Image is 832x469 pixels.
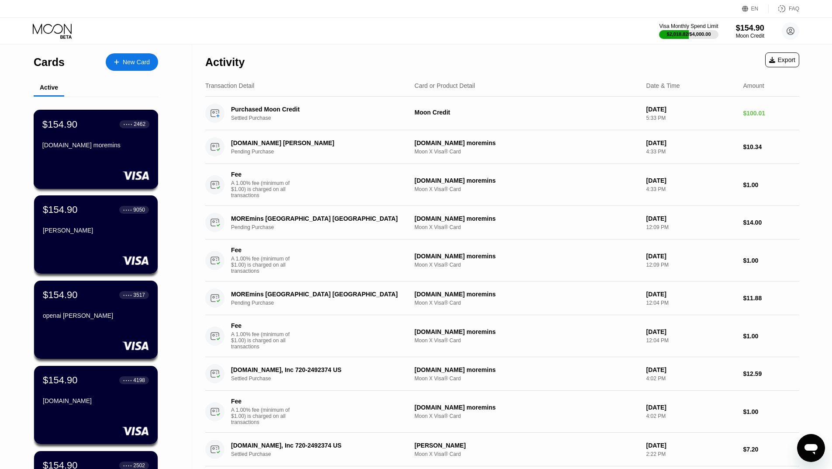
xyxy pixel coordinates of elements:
[123,379,132,382] div: ● ● ● ●
[231,149,413,155] div: Pending Purchase
[646,300,736,306] div: 12:04 PM
[34,281,158,359] div: $154.90● ● ● ●3517openai [PERSON_NAME]
[659,23,718,29] div: Visa Monthly Spend Limit
[205,391,799,433] div: FeeA 1.00% fee (minimum of $1.00) is charged on all transactions[DOMAIN_NAME] moreminsMoon X Visa...
[667,31,711,37] div: $2,018.82 / $4,000.00
[414,442,639,449] div: [PERSON_NAME]
[414,451,639,457] div: Moon X Visa® Card
[743,110,799,117] div: $100.01
[205,240,799,281] div: FeeA 1.00% fee (minimum of $1.00) is charged on all transactions[DOMAIN_NAME] moreminsMoon X Visa...
[743,370,799,377] div: $12.59
[231,256,297,274] div: A 1.00% fee (minimum of $1.00) is charged on all transactions
[414,109,639,116] div: Moon Credit
[231,442,400,449] div: [DOMAIN_NAME], Inc 720-2492374 US
[751,6,759,12] div: EN
[646,413,736,419] div: 4:02 PM
[43,375,78,386] div: $154.90
[42,118,77,130] div: $154.90
[736,24,764,33] div: $154.90
[40,84,58,91] div: Active
[646,149,736,155] div: 4:33 PM
[231,215,400,222] div: MOREmins [GEOGRAPHIC_DATA] [GEOGRAPHIC_DATA]
[123,464,132,467] div: ● ● ● ●
[646,215,736,222] div: [DATE]
[742,4,769,13] div: EN
[43,227,149,234] div: [PERSON_NAME]
[123,294,132,296] div: ● ● ● ●
[646,253,736,260] div: [DATE]
[769,4,799,13] div: FAQ
[106,53,158,71] div: New Card
[205,56,245,69] div: Activity
[205,130,799,164] div: [DOMAIN_NAME] [PERSON_NAME]Pending Purchase[DOMAIN_NAME] moreminsMoon X Visa® Card[DATE]4:33 PM$1...
[769,56,795,63] div: Export
[414,215,639,222] div: [DOMAIN_NAME] moremins
[743,295,799,302] div: $11.88
[133,207,145,213] div: 9050
[743,408,799,415] div: $1.00
[231,375,413,382] div: Settled Purchase
[205,433,799,466] div: [DOMAIN_NAME], Inc 720-2492374 USSettled Purchase[PERSON_NAME]Moon X Visa® Card[DATE]2:22 PM$7.20
[797,434,825,462] iframe: Button to launch messaging window
[646,106,736,113] div: [DATE]
[43,204,78,215] div: $154.90
[231,366,400,373] div: [DOMAIN_NAME], Inc 720-2492374 US
[34,56,65,69] div: Cards
[124,123,132,125] div: ● ● ● ●
[743,143,799,150] div: $10.34
[736,33,764,39] div: Moon Credit
[659,23,718,39] div: Visa Monthly Spend Limit$2,018.82/$4,000.00
[743,446,799,453] div: $7.20
[414,177,639,184] div: [DOMAIN_NAME] moremins
[646,404,736,411] div: [DATE]
[646,177,736,184] div: [DATE]
[414,337,639,344] div: Moon X Visa® Card
[34,195,158,274] div: $154.90● ● ● ●9050[PERSON_NAME]
[205,206,799,240] div: MOREmins [GEOGRAPHIC_DATA] [GEOGRAPHIC_DATA]Pending Purchase[DOMAIN_NAME] moreminsMoon X Visa® Ca...
[205,315,799,357] div: FeeA 1.00% fee (minimum of $1.00) is charged on all transactions[DOMAIN_NAME] moreminsMoon X Visa...
[646,328,736,335] div: [DATE]
[231,171,292,178] div: Fee
[414,262,639,268] div: Moon X Visa® Card
[646,291,736,298] div: [DATE]
[743,219,799,226] div: $14.00
[231,106,400,113] div: Purchased Moon Credit
[231,139,400,146] div: [DOMAIN_NAME] [PERSON_NAME]
[414,253,639,260] div: [DOMAIN_NAME] moremins
[743,257,799,264] div: $1.00
[133,462,145,469] div: 2502
[205,164,799,206] div: FeeA 1.00% fee (minimum of $1.00) is charged on all transactions[DOMAIN_NAME] moreminsMoon X Visa...
[43,312,149,319] div: openai [PERSON_NAME]
[134,121,145,127] div: 2462
[646,375,736,382] div: 4:02 PM
[646,139,736,146] div: [DATE]
[743,82,764,89] div: Amount
[231,398,292,405] div: Fee
[743,333,799,340] div: $1.00
[646,115,736,121] div: 5:33 PM
[765,52,799,67] div: Export
[205,281,799,315] div: MOREmins [GEOGRAPHIC_DATA] [GEOGRAPHIC_DATA]Pending Purchase[DOMAIN_NAME] moreminsMoon X Visa® Ca...
[231,322,292,329] div: Fee
[646,186,736,192] div: 4:33 PM
[43,289,78,301] div: $154.90
[414,366,639,373] div: [DOMAIN_NAME] moremins
[414,404,639,411] div: [DOMAIN_NAME] moremins
[42,142,149,149] div: [DOMAIN_NAME] moremins
[205,97,799,130] div: Purchased Moon CreditSettled PurchaseMoon Credit[DATE]5:33 PM$100.01
[414,300,639,306] div: Moon X Visa® Card
[414,375,639,382] div: Moon X Visa® Card
[646,262,736,268] div: 12:09 PM
[231,291,400,298] div: MOREmins [GEOGRAPHIC_DATA] [GEOGRAPHIC_DATA]
[231,407,297,425] div: A 1.00% fee (minimum of $1.00) is charged on all transactions
[231,224,413,230] div: Pending Purchase
[34,110,158,188] div: $154.90● ● ● ●2462[DOMAIN_NAME] moremins
[414,186,639,192] div: Moon X Visa® Card
[414,328,639,335] div: [DOMAIN_NAME] moremins
[133,292,145,298] div: 3517
[231,331,297,350] div: A 1.00% fee (minimum of $1.00) is charged on all transactions
[123,208,132,211] div: ● ● ● ●
[646,224,736,230] div: 12:09 PM
[414,82,475,89] div: Card or Product Detail
[34,366,158,444] div: $154.90● ● ● ●4198[DOMAIN_NAME]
